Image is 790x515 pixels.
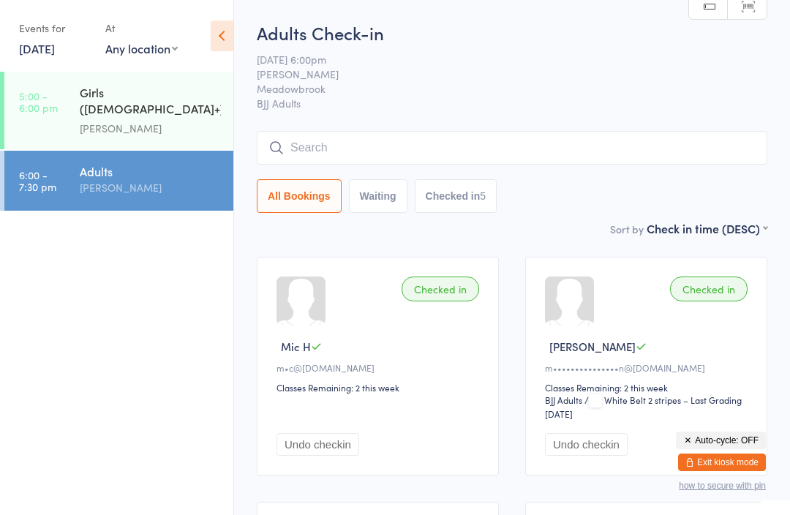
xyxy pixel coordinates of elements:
span: [PERSON_NAME] [257,67,745,81]
div: [PERSON_NAME] [80,120,221,137]
div: Any location [105,40,178,56]
div: Checked in [402,277,479,301]
div: Classes Remaining: 2 this week [276,381,484,394]
div: BJJ Adults [545,394,582,406]
time: 5:00 - 6:00 pm [19,90,58,113]
span: [PERSON_NAME] [549,339,636,354]
button: Undo checkin [276,433,359,456]
div: Checked in [670,277,748,301]
div: Adults [80,163,221,179]
time: 6:00 - 7:30 pm [19,169,56,192]
a: [DATE] [19,40,55,56]
button: Auto-cycle: OFF [676,432,766,449]
div: Check in time (DESC) [647,220,767,236]
button: Checked in5 [415,179,497,213]
button: Waiting [349,179,407,213]
div: Girls ([DEMOGRAPHIC_DATA]+) & Women [80,84,221,120]
div: At [105,16,178,40]
span: Mic H [281,339,311,354]
div: m•c@[DOMAIN_NAME] [276,361,484,374]
button: Undo checkin [545,433,628,456]
a: 6:00 -7:30 pmAdults[PERSON_NAME] [4,151,233,211]
div: Classes Remaining: 2 this week [545,381,752,394]
a: 5:00 -6:00 pmGirls ([DEMOGRAPHIC_DATA]+) & Women[PERSON_NAME] [4,72,233,149]
span: / White Belt 2 stripes – Last Grading [DATE] [545,394,742,420]
div: Events for [19,16,91,40]
div: m•••••••••••••••n@[DOMAIN_NAME] [545,361,752,374]
button: Exit kiosk mode [678,454,766,471]
button: how to secure with pin [679,481,766,491]
input: Search [257,131,767,165]
h2: Adults Check-in [257,20,767,45]
label: Sort by [610,222,644,236]
span: Meadowbrook [257,81,745,96]
span: BJJ Adults [257,96,767,110]
div: 5 [480,190,486,202]
span: [DATE] 6:00pm [257,52,745,67]
button: All Bookings [257,179,342,213]
div: [PERSON_NAME] [80,179,221,196]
